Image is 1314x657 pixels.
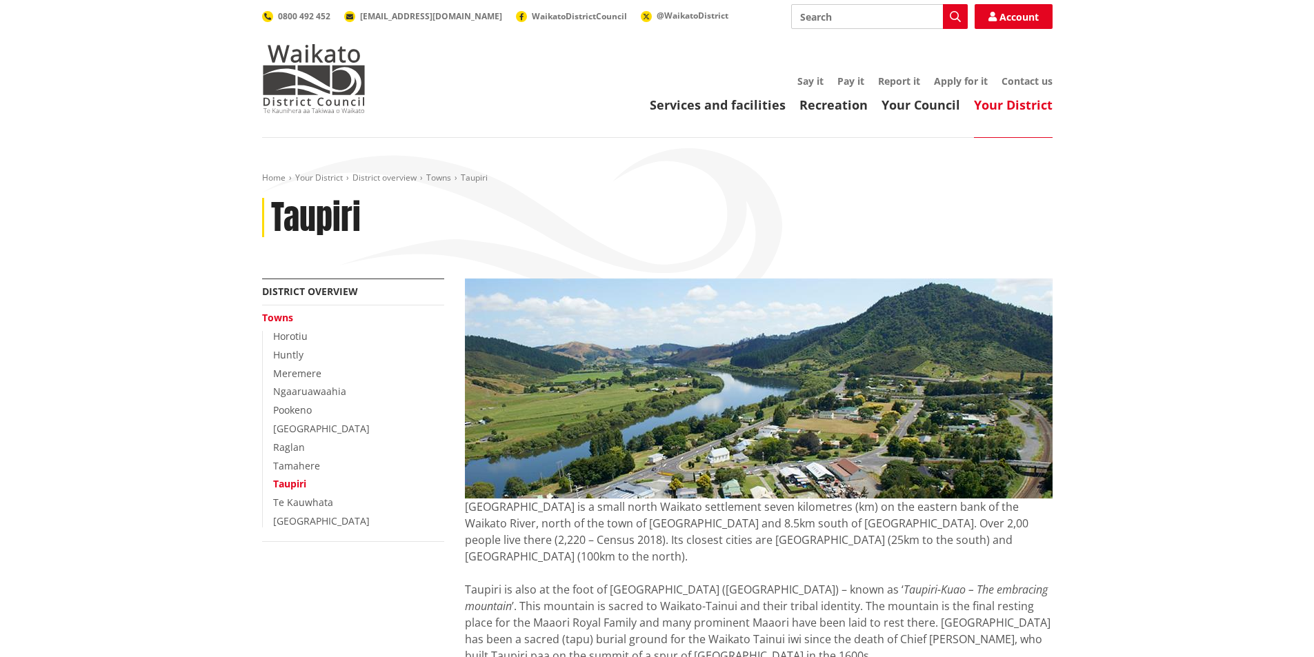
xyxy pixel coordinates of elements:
a: Pookeno [273,403,312,416]
a: Te Kauwhata [273,496,333,509]
input: Search input [791,4,968,29]
a: [EMAIL_ADDRESS][DOMAIN_NAME] [344,10,502,22]
em: Taupiri-Kuao – The embracing mountain [465,582,1048,614]
a: Contact us [1002,74,1053,88]
a: District overview [352,172,417,183]
a: Your District [974,97,1053,113]
a: Huntly [273,348,303,361]
a: Ngaaruawaahia [273,385,346,398]
img: Taupiri mountain [465,279,1053,498]
a: Towns [262,311,293,324]
a: Horotiu [273,330,308,343]
h1: Taupiri [271,198,361,238]
a: Your District [295,172,343,183]
a: WaikatoDistrictCouncil [516,10,627,22]
span: 0800 492 452 [278,10,330,22]
a: Towns [426,172,451,183]
span: [EMAIL_ADDRESS][DOMAIN_NAME] [360,10,502,22]
span: @WaikatoDistrict [657,10,728,21]
a: @WaikatoDistrict [641,10,728,21]
a: Home [262,172,286,183]
a: Say it [797,74,824,88]
a: [GEOGRAPHIC_DATA] [273,514,370,527]
a: Report it [878,74,920,88]
a: Pay it [837,74,864,88]
span: WaikatoDistrictCouncil [532,10,627,22]
nav: breadcrumb [262,172,1053,184]
a: Tamahere [273,459,320,472]
a: 0800 492 452 [262,10,330,22]
a: Your Council [882,97,960,113]
a: Taupiri [273,477,306,490]
img: Waikato District Council - Te Kaunihera aa Takiwaa o Waikato [262,44,366,113]
a: Recreation [799,97,868,113]
a: District overview [262,285,358,298]
a: Meremere [273,367,321,380]
a: [GEOGRAPHIC_DATA] [273,422,370,435]
a: Apply for it [934,74,988,88]
span: Taupiri [461,172,488,183]
a: Services and facilities [650,97,786,113]
a: Account [975,4,1053,29]
a: Raglan [273,441,305,454]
